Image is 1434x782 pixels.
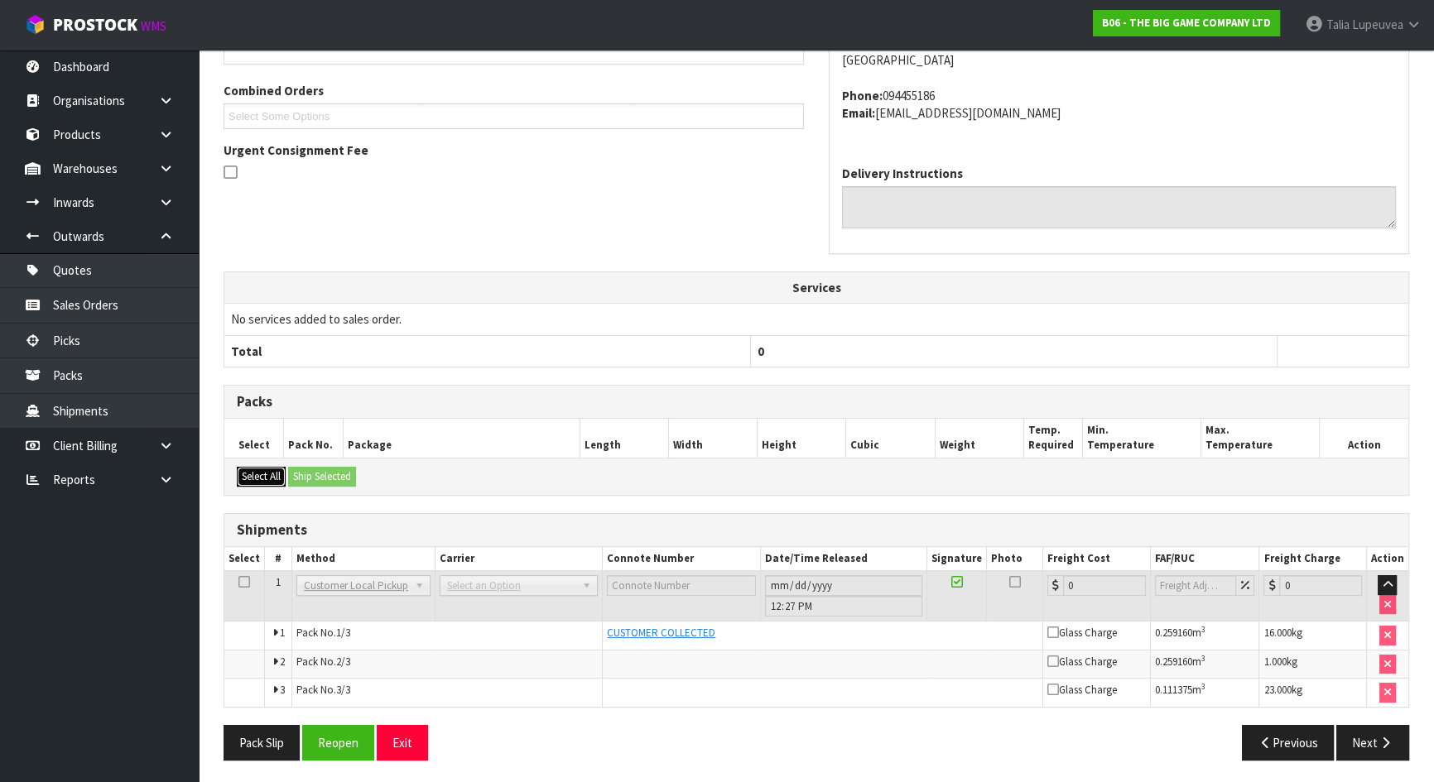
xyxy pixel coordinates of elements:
[935,419,1023,458] th: Weight
[224,335,751,367] th: Total
[280,655,285,669] span: 2
[1150,621,1259,650] td: m
[927,547,987,571] th: Signature
[224,142,368,159] label: Urgent Consignment Fee
[343,419,580,458] th: Package
[1155,626,1192,640] span: 0.259160
[292,679,603,707] td: Pack No.
[280,683,285,697] span: 3
[1279,575,1362,596] input: Freight Charge
[1043,547,1150,571] th: Freight Cost
[224,419,284,458] th: Select
[1259,679,1367,707] td: kg
[53,14,137,36] span: ProStock
[1263,655,1286,669] span: 1.000
[1155,683,1192,697] span: 0.111375
[1150,679,1259,707] td: m
[1263,683,1291,697] span: 23.000
[377,725,428,760] button: Exit
[280,626,285,640] span: 1
[224,304,1408,335] td: No services added to sales order.
[292,547,435,571] th: Method
[1155,575,1237,596] input: Freight Adjustment
[758,419,846,458] th: Height
[1063,575,1145,596] input: Freight Cost
[842,87,1396,122] address: 094455186 [EMAIL_ADDRESS][DOMAIN_NAME]
[846,419,935,458] th: Cubic
[237,394,1396,410] h3: Packs
[25,14,46,35] img: cube-alt.png
[1242,725,1335,760] button: Previous
[987,547,1043,571] th: Photo
[224,82,324,99] label: Combined Orders
[1093,10,1280,36] a: B06 - THE BIG GAME COMPANY LTD
[1259,621,1367,650] td: kg
[668,419,757,458] th: Width
[336,626,350,640] span: 1/3
[435,547,603,571] th: Carrier
[1201,653,1205,664] sup: 3
[224,272,1408,304] th: Services
[1155,655,1192,669] span: 0.259160
[1263,626,1291,640] span: 16.000
[265,547,292,571] th: #
[1102,16,1271,30] strong: B06 - THE BIG GAME COMPANY LTD
[336,683,350,697] span: 3/3
[1326,17,1350,32] span: Talia
[1201,624,1205,635] sup: 3
[284,419,344,458] th: Pack No.
[603,547,761,571] th: Connote Number
[237,467,286,487] button: Select All
[761,547,927,571] th: Date/Time Released
[1023,419,1083,458] th: Temp. Required
[276,575,281,589] span: 1
[1320,419,1408,458] th: Action
[1352,17,1403,32] span: Lupeuvea
[842,165,963,182] label: Delivery Instructions
[607,575,756,596] input: Connote Number
[607,626,715,640] span: CUSTOMER COLLECTED
[447,576,575,596] span: Select an Option
[1259,547,1367,571] th: Freight Charge
[302,725,374,760] button: Reopen
[336,655,350,669] span: 2/3
[1201,419,1320,458] th: Max. Temperature
[758,343,764,359] span: 0
[304,576,408,596] span: Customer Local Pickup
[842,88,883,103] strong: phone
[1083,419,1201,458] th: Min. Temperature
[1047,626,1117,640] span: Glass Charge
[224,725,300,760] button: Pack Slip
[1336,725,1409,760] button: Next
[288,467,356,487] button: Ship Selected
[292,621,603,650] td: Pack No.
[1150,650,1259,679] td: m
[224,547,265,571] th: Select
[1150,547,1259,571] th: FAF/RUC
[141,18,166,34] small: WMS
[1047,683,1117,697] span: Glass Charge
[237,522,1396,538] h3: Shipments
[292,650,603,679] td: Pack No.
[1201,681,1205,692] sup: 3
[1366,547,1408,571] th: Action
[1047,655,1117,669] span: Glass Charge
[580,419,668,458] th: Length
[842,105,875,121] strong: email
[1259,650,1367,679] td: kg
